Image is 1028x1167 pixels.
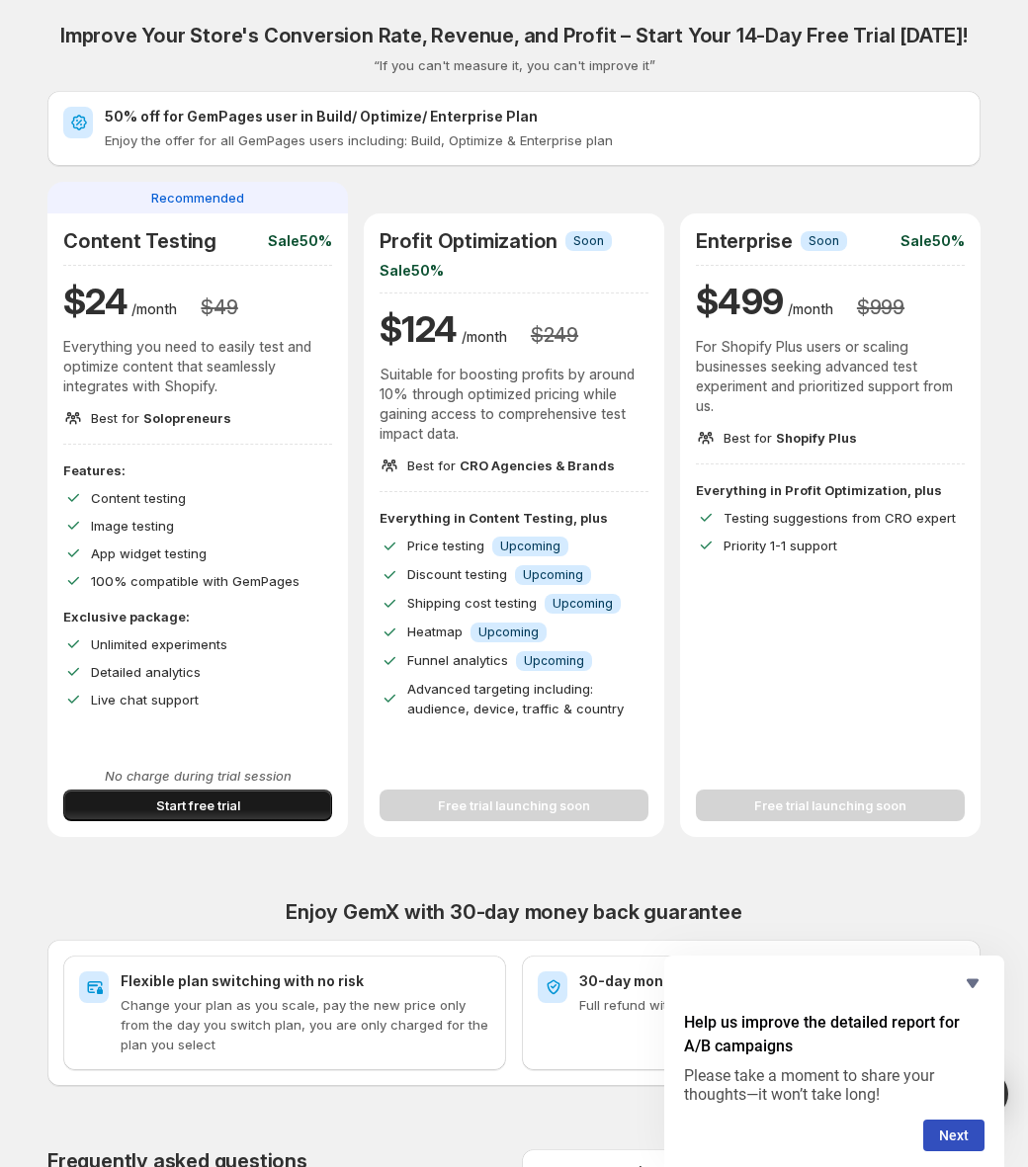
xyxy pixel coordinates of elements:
[696,480,965,500] p: Everything in Profit Optimization, plus
[91,408,231,428] p: Best for
[407,624,463,639] span: Heatmap
[407,566,507,582] span: Discount testing
[961,971,985,995] button: Hide survey
[407,456,615,475] p: Best for
[523,567,583,583] span: Upcoming
[131,299,177,319] p: /month
[121,971,490,991] h2: Flexible plan switching with no risk
[462,327,507,347] p: /month
[407,681,624,716] span: Advanced targeting including: audience, device, traffic & country
[47,900,981,924] h2: Enjoy GemX with 30-day money back guarantee
[91,692,199,708] span: Live chat support
[531,323,578,347] h3: $ 249
[201,295,237,319] h3: $ 49
[696,229,793,253] h2: Enterprise
[380,365,648,444] p: Suitable for boosting profits by around 10% through optimized pricing while gaining access to com...
[684,971,985,1151] div: Help us improve the detailed report for A/B campaigns
[724,538,837,553] span: Priority 1-1 support
[121,995,490,1054] p: Change your plan as you scale, pay the new price only from the day you switch plan, you are only ...
[579,971,949,991] h2: 30-day money back guarantee
[105,130,965,150] p: Enjoy the offer for all GemPages users including: Build, Optimize & Enterprise plan
[91,664,201,680] span: Detailed analytics
[696,278,784,325] h1: $ 499
[380,229,557,253] h2: Profit Optimization
[407,538,484,553] span: Price testing
[380,508,648,528] p: Everything in Content Testing, plus
[63,766,332,786] p: No charge during trial session
[60,24,968,47] h2: Improve Your Store's Conversion Rate, Revenue, and Profit – Start Your 14-Day Free Trial [DATE]!
[105,107,965,126] h2: 50% off for GemPages user in Build/ Optimize/ Enterprise Plan
[857,295,904,319] h3: $ 999
[151,188,244,208] span: Recommended
[63,460,332,480] p: Features:
[91,518,174,534] span: Image testing
[91,636,227,652] span: Unlimited experiments
[573,233,604,249] span: Soon
[553,596,613,612] span: Upcoming
[407,652,508,668] span: Funnel analytics
[478,625,539,640] span: Upcoming
[500,539,560,554] span: Upcoming
[460,458,615,473] span: CRO Agencies & Brands
[788,299,833,319] p: /month
[776,430,857,446] span: Shopify Plus
[696,337,965,416] p: For Shopify Plus users or scaling businesses seeking advanced test experiment and prioritized sup...
[374,55,655,75] p: “If you can't measure it, you can't improve it”
[524,653,584,669] span: Upcoming
[63,229,216,253] h2: Content Testing
[63,278,128,325] h1: $ 24
[923,1120,985,1151] button: Next question
[380,305,458,353] h1: $ 124
[63,337,332,396] p: Everything you need to easily test and optimize content that seamlessly integrates with Shopify.
[91,490,186,506] span: Content testing
[684,1011,985,1058] h2: Help us improve the detailed report for A/B campaigns
[156,795,240,815] span: Start free trial
[380,261,444,281] p: Sale 50%
[143,410,231,426] span: Solopreneurs
[579,995,949,1015] p: Full refund within the first 30 days of your first purchase.
[407,595,537,611] span: Shipping cost testing
[724,510,956,526] span: Testing suggestions from CRO expert
[684,1066,985,1104] p: Please take a moment to share your thoughts—it won’t take long!
[63,790,332,821] button: Start free trial
[268,231,332,251] p: Sale 50%
[809,233,839,249] span: Soon
[900,231,965,251] p: Sale 50%
[91,545,207,561] span: App widget testing
[63,607,332,626] p: Exclusive package:
[724,428,857,448] p: Best for
[91,573,300,589] span: 100% compatible with GemPages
